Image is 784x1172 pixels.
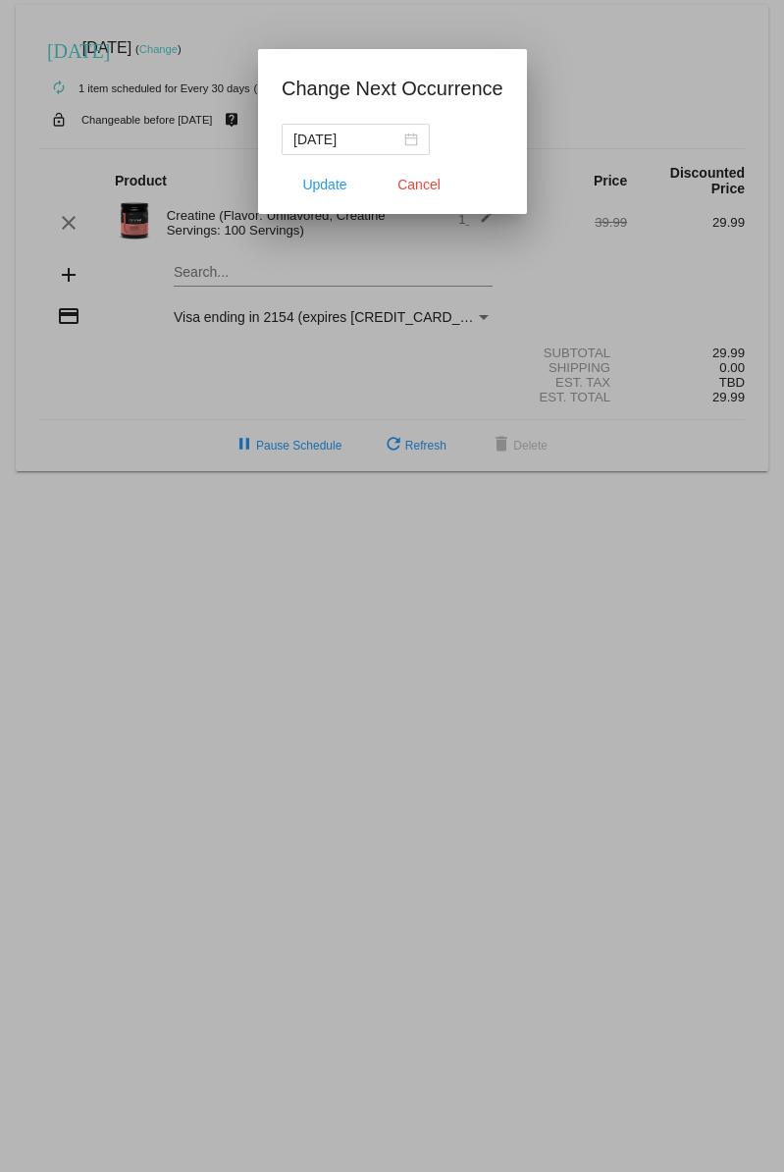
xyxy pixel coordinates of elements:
[293,129,400,150] input: Select date
[302,177,346,192] span: Update
[397,177,441,192] span: Cancel
[282,167,368,202] button: Update
[282,73,503,104] h1: Change Next Occurrence
[376,167,462,202] button: Close dialog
